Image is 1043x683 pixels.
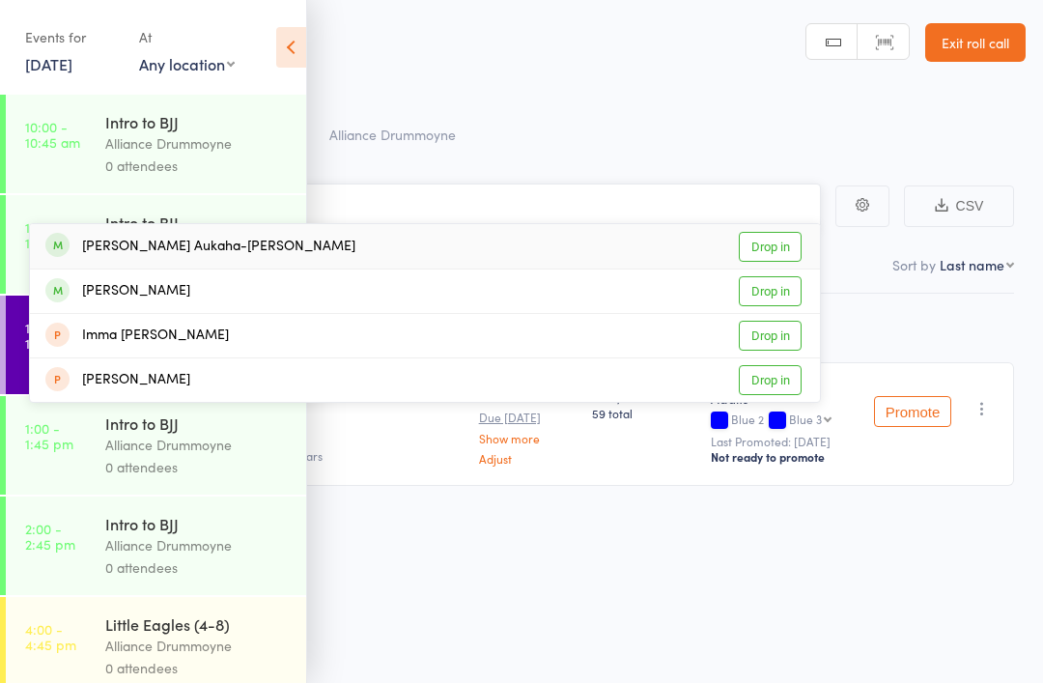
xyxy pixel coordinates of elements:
[25,219,77,250] time: 11:00 - 11:45 am
[6,95,306,193] a: 10:00 -10:45 amIntro to BJJAlliance Drummoyne0 attendees
[45,236,355,258] div: [PERSON_NAME] Aukaha-[PERSON_NAME]
[739,232,802,262] a: Drop in
[25,53,72,74] a: [DATE]
[711,435,845,448] small: Last Promoted: [DATE]
[139,21,235,53] div: At
[940,255,1004,274] div: Last name
[139,53,235,74] div: Any location
[45,369,190,391] div: [PERSON_NAME]
[711,449,845,465] div: Not ready to promote
[6,296,306,394] a: 12:00 -1:00 pmNO-GIAlliance Drummoyne1 attendee
[105,212,290,233] div: Intro to BJJ
[329,125,456,144] span: Alliance Drummoyne
[592,405,695,421] span: 59 total
[25,521,75,552] time: 2:00 - 2:45 pm
[479,388,577,465] div: $110.00
[105,635,290,657] div: Alliance Drummoyne
[25,420,73,451] time: 1:00 - 1:45 pm
[25,119,80,150] time: 10:00 - 10:45 am
[105,413,290,434] div: Intro to BJJ
[479,432,577,444] a: Show more
[105,111,290,132] div: Intro to BJJ
[25,21,120,53] div: Events for
[789,413,822,425] div: Blue 3
[874,396,951,427] button: Promote
[105,456,290,478] div: 0 attendees
[739,321,802,351] a: Drop in
[25,621,76,652] time: 4:00 - 4:45 pm
[479,411,577,424] small: Due [DATE]
[45,325,229,347] div: Imma [PERSON_NAME]
[25,320,73,351] time: 12:00 - 1:00 pm
[105,534,290,556] div: Alliance Drummoyne
[105,613,290,635] div: Little Eagles (4-8)
[105,434,290,456] div: Alliance Drummoyne
[105,513,290,534] div: Intro to BJJ
[45,280,190,302] div: [PERSON_NAME]
[892,255,936,274] label: Sort by
[739,276,802,306] a: Drop in
[105,657,290,679] div: 0 attendees
[479,452,577,465] a: Adjust
[904,185,1014,227] button: CSV
[925,23,1026,62] a: Exit roll call
[29,184,821,228] input: Search by name
[6,195,306,294] a: 11:00 -11:45 amIntro to BJJAlliance Drummoyne0 attendees
[711,413,845,429] div: Blue 2
[6,396,306,495] a: 1:00 -1:45 pmIntro to BJJAlliance Drummoyne0 attendees
[739,365,802,395] a: Drop in
[6,497,306,595] a: 2:00 -2:45 pmIntro to BJJAlliance Drummoyne0 attendees
[105,155,290,177] div: 0 attendees
[105,132,290,155] div: Alliance Drummoyne
[105,556,290,579] div: 0 attendees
